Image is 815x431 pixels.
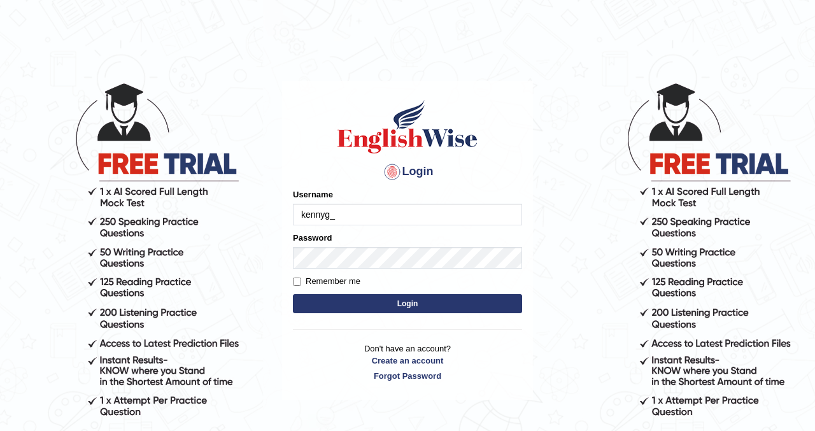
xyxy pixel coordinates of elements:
[293,275,360,288] label: Remember me
[335,98,480,155] img: Logo of English Wise sign in for intelligent practice with AI
[293,278,301,286] input: Remember me
[293,343,522,382] p: Don't have an account?
[293,232,332,244] label: Password
[293,162,522,182] h4: Login
[293,188,333,201] label: Username
[293,355,522,367] a: Create an account
[293,370,522,382] a: Forgot Password
[293,294,522,313] button: Login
